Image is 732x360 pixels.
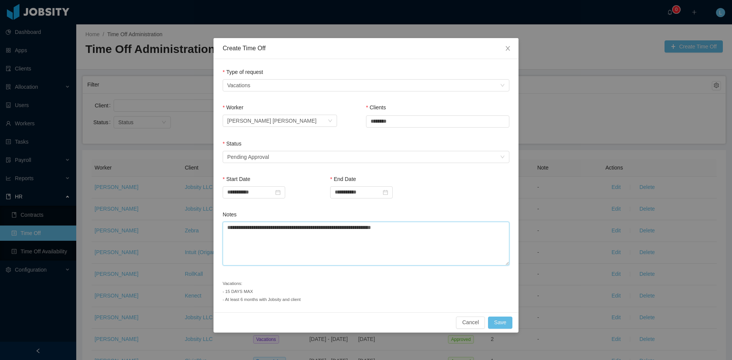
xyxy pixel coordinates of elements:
div: Vacations [227,80,250,91]
button: Close [497,38,518,59]
i: icon: calendar [383,190,388,195]
div: Renan Alberto Zelaya [227,115,316,126]
i: icon: close [505,45,511,51]
i: icon: calendar [275,190,281,195]
div: Pending Approval [227,151,269,163]
label: Worker [223,104,243,110]
div: Create Time Off [223,44,509,53]
small: Vacations: - 15 DAYS MAX - At least 6 months with Jobsity and client [223,281,301,302]
label: Start Date [223,176,250,182]
button: Cancel [456,317,485,329]
textarea: Notes [223,222,509,266]
label: Clients [366,104,386,110]
label: Status [223,141,241,147]
button: Save [488,317,512,329]
label: Notes [223,211,237,218]
label: End Date [330,176,356,182]
label: Type of request [223,69,263,75]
